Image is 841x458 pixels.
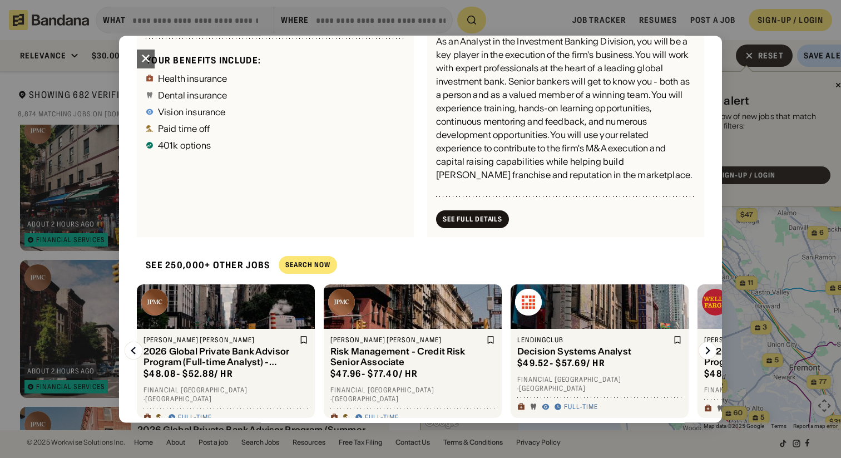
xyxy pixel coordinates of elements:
[330,336,484,344] div: [PERSON_NAME] [PERSON_NAME]
[515,289,542,316] img: LendingClub logo
[144,347,297,368] div: 2026 Global Private Bank Advisor Program (Full-time Analyst) - [GEOGRAPHIC_DATA] Private Bank
[443,216,502,223] div: See Full Details
[702,289,729,316] img: Wells Fargo logo
[178,413,212,422] div: Full-time
[330,368,418,380] div: $ 47.96 - $77.40 / hr
[144,386,308,403] div: Financial [GEOGRAPHIC_DATA] · [GEOGRAPHIC_DATA]
[330,386,495,403] div: Financial [GEOGRAPHIC_DATA] · [GEOGRAPHIC_DATA]
[125,342,142,359] img: Left Arrow
[158,141,211,150] div: 401k options
[285,262,330,269] div: Search Now
[158,91,227,100] div: Dental insurance
[704,368,794,380] div: $ 48.08 - $52.88 / hr
[517,336,671,344] div: LendingClub
[144,336,297,344] div: [PERSON_NAME] [PERSON_NAME]
[436,35,695,262] div: As an Analyst in the Investment Banking Division, you will be a key player in the execution of th...
[328,289,355,316] img: J.P. Morgan Chase logo
[158,74,227,83] div: Health insurance
[141,289,168,316] img: J.P. Morgan Chase logo
[144,368,233,380] div: $ 48.08 - $52.88 / hr
[517,376,682,393] div: Financial [GEOGRAPHIC_DATA] · [GEOGRAPHIC_DATA]
[330,347,484,368] div: Risk Management - Credit Risk Senior Associate
[517,357,605,369] div: $ 49.52 - $57.69 / hr
[158,107,226,116] div: Vision insurance
[699,342,716,359] img: Right Arrow
[137,250,270,280] div: See 250,000+ other jobs
[517,347,671,357] div: Decision Systems Analyst
[564,403,598,412] div: Full-time
[365,413,399,422] div: Full-time
[158,124,210,133] div: Paid time off
[146,55,405,66] div: Your benefits include:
